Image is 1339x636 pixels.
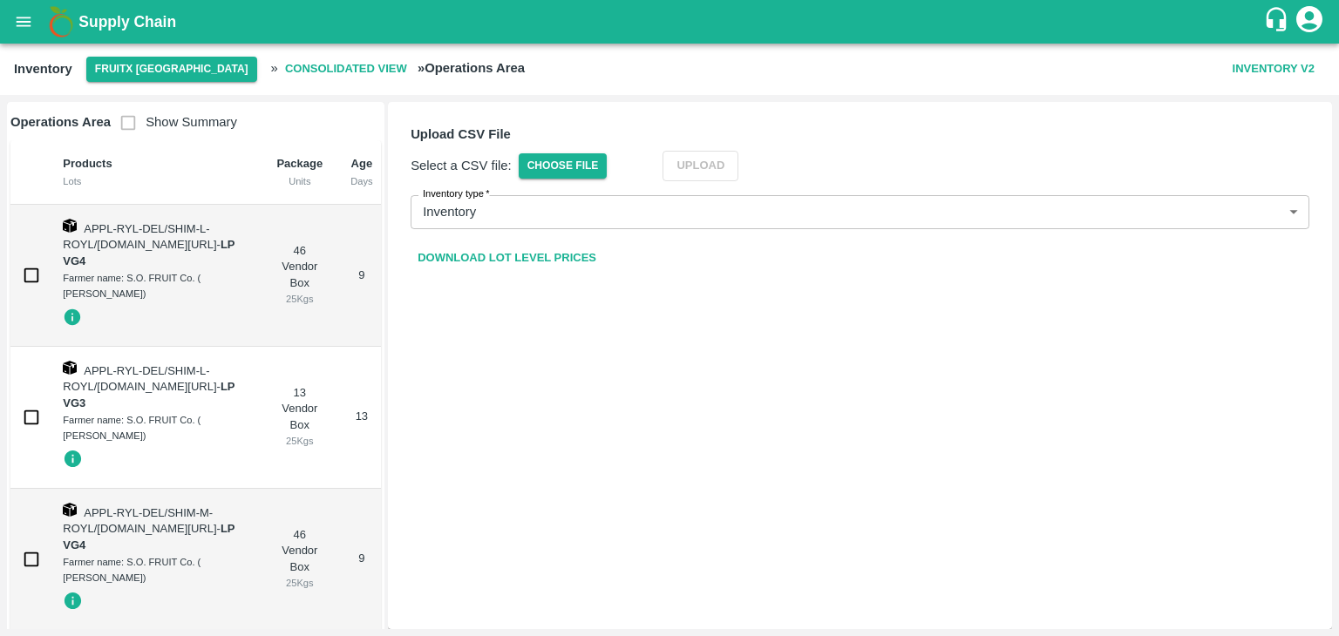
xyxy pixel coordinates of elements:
[519,153,608,179] span: Choose File
[63,380,234,409] span: -
[276,575,323,591] div: 25 Kgs
[63,219,77,233] img: box
[276,173,323,189] div: Units
[423,202,476,221] p: Inventory
[271,54,525,85] h2: »
[63,503,77,517] img: box
[86,57,257,82] button: Select DC
[1226,54,1322,85] button: Inventory V2
[10,115,111,129] b: Operations Area
[276,527,323,592] div: 46 Vendor Box
[1263,6,1294,37] div: customer-support
[276,385,323,450] div: 13 Vendor Box
[276,243,323,308] div: 46 Vendor Box
[63,554,248,586] div: Farmer name: S.O. FRUIT Co. ( [PERSON_NAME])
[336,489,386,631] td: 9
[63,380,234,409] strong: LP VG3
[63,238,234,267] strong: LP VG4
[411,243,603,274] a: Download Lot Level Prices
[285,59,407,79] b: Consolidated View
[336,205,386,347] td: 9
[14,62,72,76] b: Inventory
[63,238,234,267] span: -
[411,127,511,141] b: Upload CSV File
[111,115,237,129] span: Show Summary
[351,157,373,170] b: Age
[63,506,216,536] span: APPL-RYL-DEL/SHIM-M-ROYL/[DOMAIN_NAME][URL]
[63,270,248,302] div: Farmer name: S.O. FRUIT Co. ( [PERSON_NAME])
[411,156,512,175] p: Select a CSV file:
[63,522,234,551] span: -
[418,61,525,75] b: » Operations Area
[63,522,234,551] strong: LP VG4
[276,291,323,307] div: 25 Kgs
[44,4,78,39] img: logo
[78,13,176,30] b: Supply Chain
[63,364,216,394] span: APPL-RYL-DEL/SHIM-L-ROYL/[DOMAIN_NAME][URL]
[423,187,490,201] label: Inventory type
[78,10,1263,34] a: Supply Chain
[1294,3,1325,40] div: account of current user
[336,347,386,489] td: 13
[276,157,323,170] b: Package
[63,157,112,170] b: Products
[3,2,44,42] button: open drawer
[63,412,248,444] div: Farmer name: S.O. FRUIT Co. ( [PERSON_NAME])
[276,433,323,449] div: 25 Kgs
[350,173,372,189] div: Days
[63,173,248,189] div: Lots
[63,361,77,375] img: box
[278,54,414,85] span: Consolidated View
[63,222,216,252] span: APPL-RYL-DEL/SHIM-L-ROYL/[DOMAIN_NAME][URL]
